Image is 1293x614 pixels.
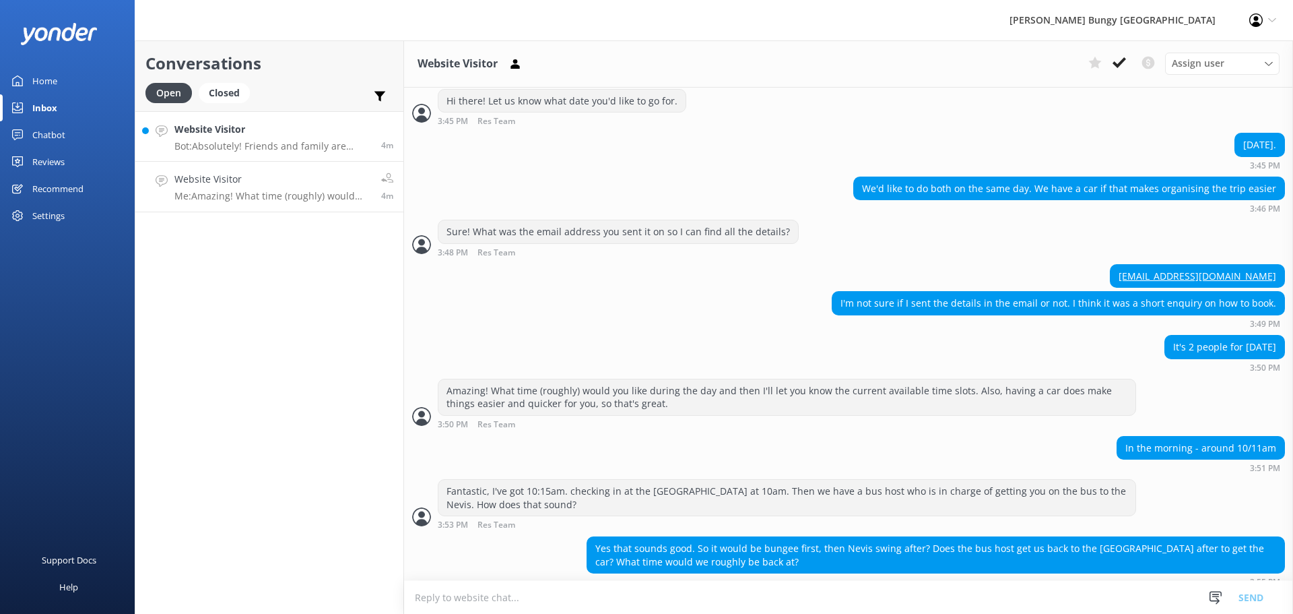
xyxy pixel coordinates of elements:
[32,175,84,202] div: Recommend
[438,90,686,113] div: Hi there! Let us know what date you'd like to go for.
[32,67,57,94] div: Home
[477,521,515,530] span: Res Team
[438,520,1136,530] div: Oct 05 2025 03:53pm (UTC +13:00) Pacific/Auckland
[853,204,1285,213] div: Oct 05 2025 03:46pm (UTC +13:00) Pacific/Auckland
[438,116,686,126] div: Oct 05 2025 03:45pm (UTC +13:00) Pacific/Auckland
[1250,320,1280,328] strong: 3:49 PM
[1119,270,1276,282] a: [EMAIL_ADDRESS][DOMAIN_NAME]
[438,220,798,243] div: Sure! What was the email address you sent it on so I can find all the details?
[477,117,515,126] span: Res Team
[438,480,1135,516] div: Fantastic, I've got 10:15am. checking in at the [GEOGRAPHIC_DATA] at 10am. Then we have a bus hos...
[199,83,250,103] div: Closed
[854,177,1284,200] div: We'd like to do both on the same day. We have a car if that makes organising the trip easier
[381,190,393,202] span: Oct 05 2025 03:50pm (UTC +13:00) Pacific/Auckland
[1172,56,1224,71] span: Assign user
[1165,336,1284,359] div: It's 2 people for [DATE]
[42,547,96,574] div: Support Docs
[1250,364,1280,372] strong: 3:50 PM
[145,83,192,103] div: Open
[438,379,1135,415] div: Amazing! What time (roughly) would you like during the day and then I'll let you know the current...
[32,148,65,175] div: Reviews
[59,574,78,601] div: Help
[20,23,98,45] img: yonder-white-logo.png
[477,249,515,257] span: Res Team
[135,111,403,162] a: Website VisitorBot:Absolutely! Friends and family are welcome to watch. At [GEOGRAPHIC_DATA] and ...
[587,577,1285,586] div: Oct 05 2025 03:55pm (UTC +13:00) Pacific/Auckland
[832,319,1285,328] div: Oct 05 2025 03:49pm (UTC +13:00) Pacific/Auckland
[1235,133,1284,156] div: [DATE].
[1117,437,1284,460] div: In the morning - around 10/11am
[145,51,393,76] h2: Conversations
[438,419,1136,429] div: Oct 05 2025 03:50pm (UTC +13:00) Pacific/Auckland
[174,140,371,152] p: Bot: Absolutely! Friends and family are welcome to watch. At [GEOGRAPHIC_DATA] and [GEOGRAPHIC_DA...
[174,190,371,202] p: Me: Amazing! What time (roughly) would you like during the day and then I'll let you know the cur...
[32,121,65,148] div: Chatbot
[1117,463,1285,472] div: Oct 05 2025 03:51pm (UTC +13:00) Pacific/Auckland
[1250,464,1280,472] strong: 3:51 PM
[418,55,498,73] h3: Website Visitor
[135,162,403,212] a: Website VisitorMe:Amazing! What time (roughly) would you like during the day and then I'll let yo...
[145,85,199,100] a: Open
[174,172,371,187] h4: Website Visitor
[199,85,257,100] a: Closed
[1234,160,1285,170] div: Oct 05 2025 03:45pm (UTC +13:00) Pacific/Auckland
[1164,363,1285,372] div: Oct 05 2025 03:50pm (UTC +13:00) Pacific/Auckland
[438,247,799,257] div: Oct 05 2025 03:48pm (UTC +13:00) Pacific/Auckland
[1165,53,1280,74] div: Assign User
[832,292,1284,315] div: I'm not sure if I sent the details in the email or not. I think it was a short enquiry on how to ...
[438,249,468,257] strong: 3:48 PM
[1250,205,1280,213] strong: 3:46 PM
[174,122,371,137] h4: Website Visitor
[32,202,65,229] div: Settings
[477,421,515,429] span: Res Team
[438,421,468,429] strong: 3:50 PM
[1250,162,1280,170] strong: 3:45 PM
[587,537,1284,573] div: Yes that sounds good. So it would be bungee first, then Nevis swing after? Does the bus host get ...
[438,521,468,530] strong: 3:53 PM
[1250,578,1280,586] strong: 3:55 PM
[32,94,57,121] div: Inbox
[438,117,468,126] strong: 3:45 PM
[381,140,393,151] span: Oct 05 2025 03:50pm (UTC +13:00) Pacific/Auckland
